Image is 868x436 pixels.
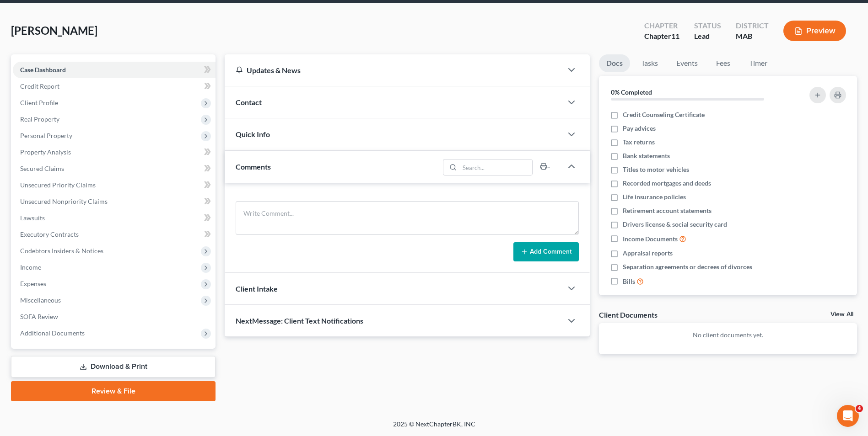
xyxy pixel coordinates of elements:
span: Quick Info [236,130,270,138]
button: Add Comment [513,242,579,261]
span: Separation agreements or decrees of divorces [623,262,752,271]
a: Unsecured Priority Claims [13,177,216,193]
span: Drivers license & social security card [623,220,727,229]
div: Client Documents [599,310,658,319]
a: Lawsuits [13,210,216,226]
span: Real Property [20,115,59,123]
span: [PERSON_NAME] [11,24,97,37]
span: Income [20,263,41,271]
a: Review & File [11,381,216,401]
a: Docs [599,54,630,72]
span: Additional Documents [20,329,85,337]
a: Timer [742,54,775,72]
span: Appraisal reports [623,249,673,258]
span: Miscellaneous [20,296,61,304]
span: Client Intake [236,284,278,293]
div: MAB [736,31,769,42]
span: Retirement account statements [623,206,712,215]
span: Credit Counseling Certificate [623,110,705,119]
span: Lawsuits [20,214,45,222]
a: Executory Contracts [13,226,216,243]
span: Bills [623,277,635,286]
strong: 0% Completed [611,88,652,96]
a: Secured Claims [13,160,216,177]
span: Income Documents [623,234,678,244]
span: Recorded mortgages and deeds [623,179,711,188]
span: Executory Contracts [20,230,79,238]
span: Bank statements [623,151,670,160]
div: District [736,21,769,31]
span: Life insurance policies [623,192,686,202]
span: Pay advices [623,124,656,133]
span: Expenses [20,280,46,287]
span: Contact [236,98,262,106]
span: Codebtors Insiders & Notices [20,247,103,255]
div: Chapter [644,31,679,42]
span: Credit Report [20,82,59,90]
span: NextMessage: Client Text Notifications [236,316,363,325]
a: Tasks [634,54,665,72]
iframe: Intercom live chat [837,405,859,427]
span: Client Profile [20,99,58,106]
span: Property Analysis [20,148,71,156]
input: Search... [459,160,532,175]
span: 11 [671,32,679,40]
span: Titles to motor vehicles [623,165,689,174]
span: Tax returns [623,138,655,147]
p: No client documents yet. [606,330,850,340]
button: Preview [783,21,846,41]
a: Property Analysis [13,144,216,160]
a: View All [830,311,853,318]
span: SOFA Review [20,313,58,320]
div: 2025 © NextChapterBK, INC [173,420,695,436]
div: Chapter [644,21,679,31]
span: Unsecured Nonpriority Claims [20,197,108,205]
span: 4 [856,405,863,412]
div: Lead [694,31,721,42]
div: Status [694,21,721,31]
a: Credit Report [13,78,216,95]
a: Download & Print [11,356,216,378]
a: SOFA Review [13,308,216,325]
span: Secured Claims [20,165,64,172]
span: Personal Property [20,132,72,139]
a: Events [669,54,705,72]
span: Unsecured Priority Claims [20,181,96,189]
span: Case Dashboard [20,66,66,74]
div: Updates & News [236,65,551,75]
a: Fees [709,54,738,72]
span: Comments [236,162,271,171]
a: Unsecured Nonpriority Claims [13,193,216,210]
a: Case Dashboard [13,62,216,78]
